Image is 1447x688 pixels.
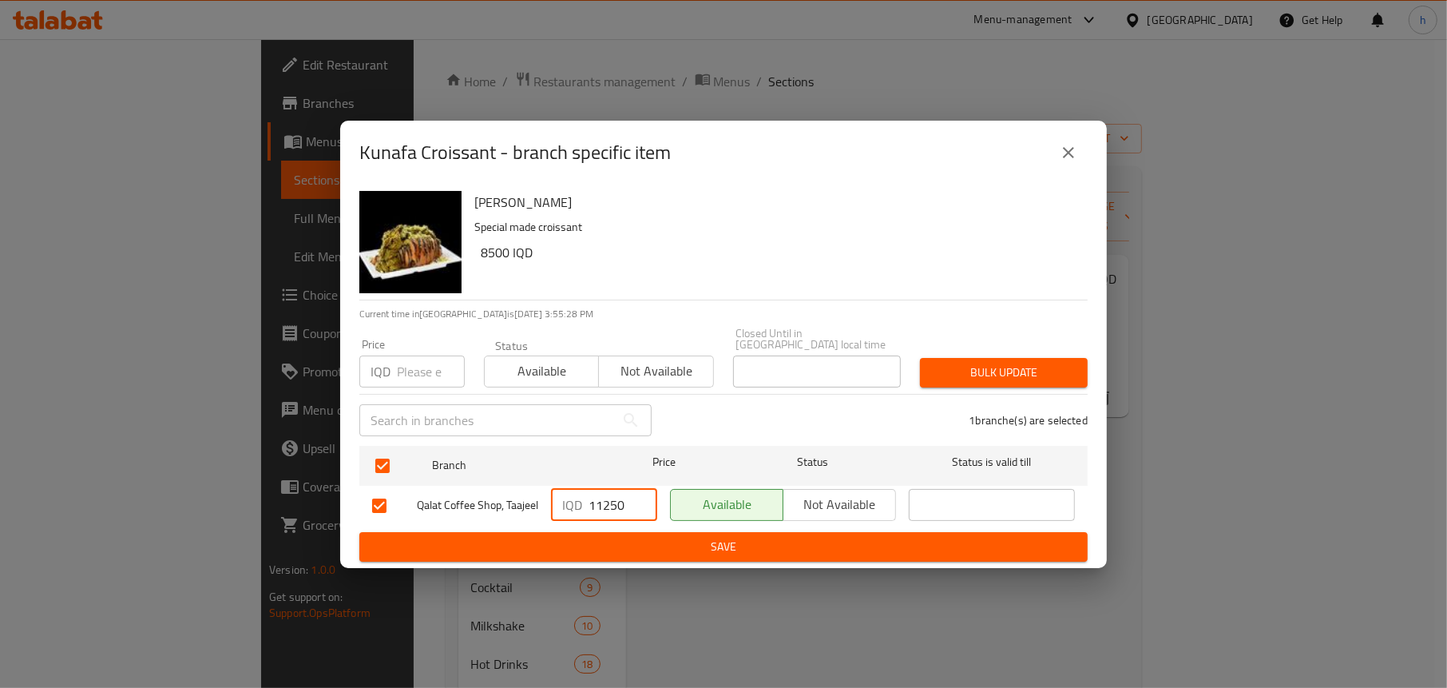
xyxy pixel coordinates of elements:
[359,404,615,436] input: Search in branches
[397,356,465,388] input: Please enter price
[589,489,657,521] input: Please enter price
[730,452,896,472] span: Status
[783,489,896,521] button: Not available
[909,452,1075,472] span: Status is valid till
[562,495,582,515] p: IQD
[598,356,713,388] button: Not available
[491,360,593,383] span: Available
[372,537,1075,557] span: Save
[920,358,1088,388] button: Bulk update
[790,493,890,516] span: Not available
[484,356,599,388] button: Available
[611,452,717,472] span: Price
[481,241,1075,264] h6: 8500 IQD
[605,360,707,383] span: Not available
[371,362,390,381] p: IQD
[933,363,1075,383] span: Bulk update
[677,493,777,516] span: Available
[969,412,1088,428] p: 1 branche(s) are selected
[359,140,671,165] h2: Kunafa Croissant - branch specific item
[474,217,1075,237] p: Special made croissant
[359,307,1088,321] p: Current time in [GEOGRAPHIC_DATA] is [DATE] 3:55:28 PM
[670,489,783,521] button: Available
[359,191,462,293] img: Kunafa Croissant
[1049,133,1088,172] button: close
[359,532,1088,562] button: Save
[432,455,598,475] span: Branch
[474,191,1075,213] h6: [PERSON_NAME]
[417,495,538,515] span: Qalat Coffee Shop, Taajeel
